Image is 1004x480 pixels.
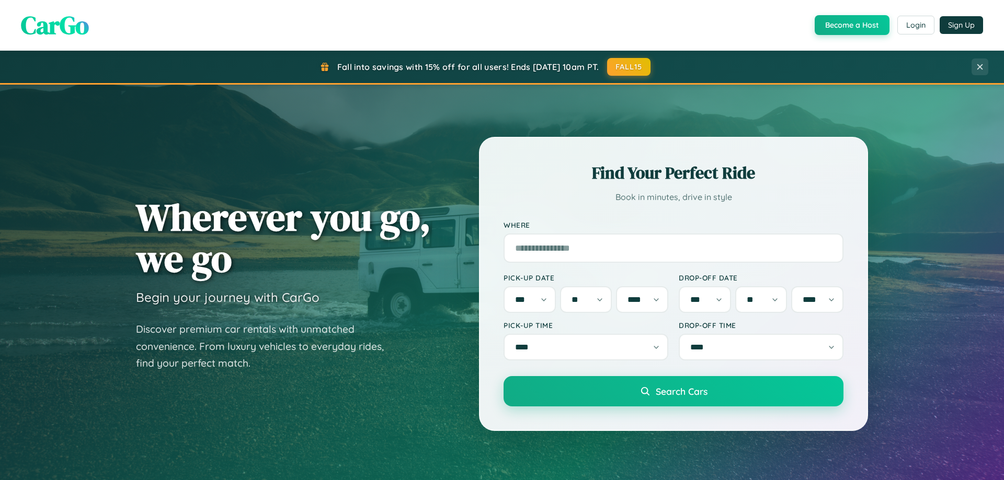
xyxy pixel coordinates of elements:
h2: Find Your Perfect Ride [504,161,843,184]
p: Book in minutes, drive in style [504,190,843,205]
span: Fall into savings with 15% off for all users! Ends [DATE] 10am PT. [337,62,599,72]
span: Search Cars [656,385,708,397]
button: Become a Host [815,15,889,35]
button: Login [897,16,934,34]
p: Discover premium car rentals with unmatched convenience. From luxury vehicles to everyday rides, ... [136,321,397,372]
label: Where [504,220,843,229]
span: CarGo [21,8,89,42]
label: Drop-off Date [679,273,843,282]
h3: Begin your journey with CarGo [136,289,320,305]
label: Drop-off Time [679,321,843,330]
label: Pick-up Time [504,321,668,330]
h1: Wherever you go, we go [136,196,431,279]
button: FALL15 [607,58,651,76]
button: Search Cars [504,376,843,406]
button: Sign Up [940,16,983,34]
label: Pick-up Date [504,273,668,282]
